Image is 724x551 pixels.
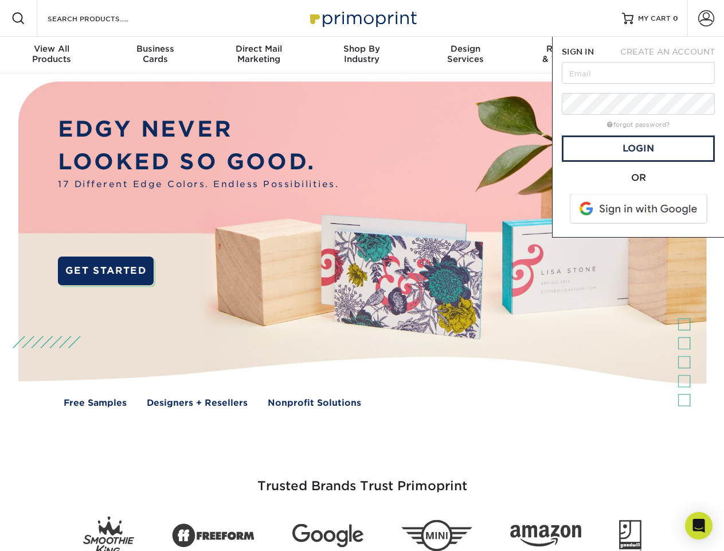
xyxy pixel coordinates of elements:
h3: Trusted Brands Trust Primoprint [27,451,698,507]
a: BusinessCards [103,37,206,73]
span: CREATE AN ACCOUNT [620,47,715,56]
img: Google [292,524,363,548]
a: forgot password? [607,121,670,129]
div: & Templates [517,44,620,64]
span: Design [414,44,517,54]
a: Designers + Resellers [147,397,248,410]
p: LOOKED SO GOOD. [58,146,339,179]
span: Shop By [310,44,413,54]
span: 17 Different Edge Colors. Endless Possibilities. [58,178,339,191]
a: GET STARTED [58,257,154,285]
div: Marketing [207,44,310,64]
a: Resources& Templates [517,37,620,73]
div: Services [414,44,517,64]
div: Cards [103,44,206,64]
a: DesignServices [414,37,517,73]
img: Amazon [510,525,581,547]
iframe: Google Customer Reviews [3,516,97,547]
img: Primoprint [305,6,420,30]
a: Nonprofit Solutions [268,397,361,410]
span: Business [103,44,206,54]
a: Free Samples [64,397,127,410]
div: OR [562,171,715,185]
a: Login [562,135,715,162]
input: SEARCH PRODUCTS..... [46,11,158,25]
p: EDGY NEVER [58,113,339,146]
div: Industry [310,44,413,64]
span: 0 [673,14,678,22]
span: SIGN IN [562,47,594,56]
img: Goodwill [619,520,641,551]
span: Resources [517,44,620,54]
input: Email [562,62,715,84]
a: Direct MailMarketing [207,37,310,73]
span: Direct Mail [207,44,310,54]
div: Open Intercom Messenger [685,512,713,540]
span: MY CART [638,14,671,24]
a: Shop ByIndustry [310,37,413,73]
